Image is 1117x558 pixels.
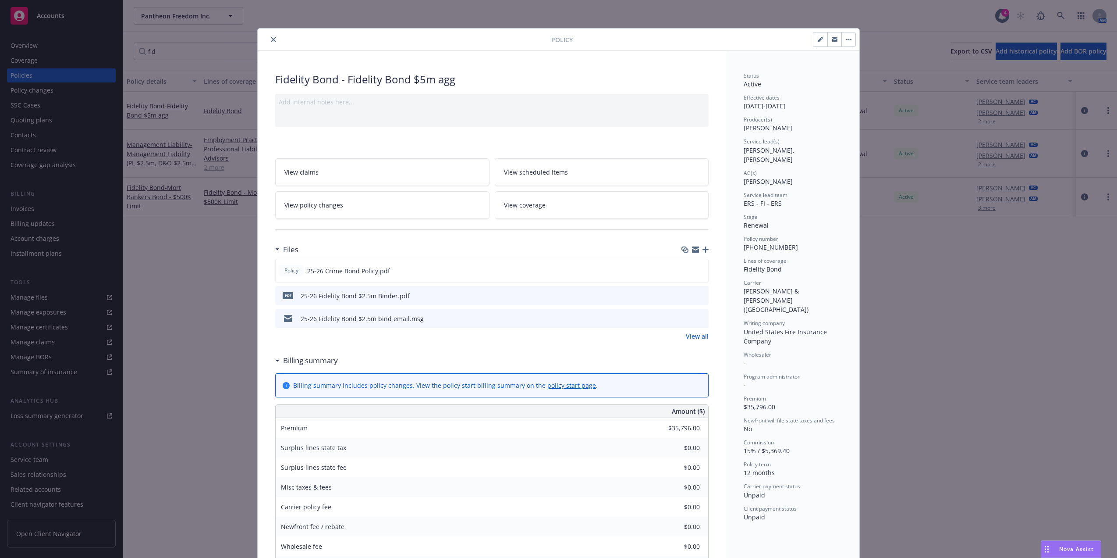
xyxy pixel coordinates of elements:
[504,200,546,210] span: View coverage
[551,35,573,44] span: Policy
[744,425,752,433] span: No
[495,191,709,219] a: View coverage
[281,503,331,511] span: Carrier policy fee
[1041,541,1052,558] div: Drag to move
[744,116,772,123] span: Producer(s)
[744,72,759,79] span: Status
[1041,540,1101,558] button: Nova Assist
[279,97,705,107] div: Add internal notes here...
[744,319,785,327] span: Writing company
[281,424,308,432] span: Premium
[744,417,835,424] span: Newfront will file state taxes and fees
[744,257,787,265] span: Lines of coverage
[697,266,705,275] button: preview file
[283,267,300,275] span: Policy
[275,191,489,219] a: View policy changes
[495,158,709,186] a: View scheduled items
[744,146,796,164] span: [PERSON_NAME], [PERSON_NAME]
[697,314,705,323] button: preview file
[744,373,800,380] span: Program administrator
[1059,545,1094,553] span: Nova Assist
[744,447,790,455] span: 15% / $5,369.40
[744,221,769,229] span: Renewal
[744,124,793,132] span: [PERSON_NAME]
[744,213,758,221] span: Stage
[648,540,705,553] input: 0.00
[744,483,800,490] span: Carrier payment status
[744,169,757,177] span: AC(s)
[744,243,798,251] span: [PHONE_NUMBER]
[744,94,780,101] span: Effective dates
[648,422,705,435] input: 0.00
[744,359,746,367] span: -
[648,461,705,474] input: 0.00
[284,168,319,177] span: View claims
[648,481,705,494] input: 0.00
[281,483,332,491] span: Misc taxes & fees
[648,501,705,514] input: 0.00
[283,244,298,255] h3: Files
[293,381,598,390] div: Billing summary includes policy changes. View the policy start billing summary on the .
[504,168,568,177] span: View scheduled items
[275,158,489,186] a: View claims
[281,522,344,531] span: Newfront fee / rebate
[275,355,338,366] div: Billing summary
[744,94,842,111] div: [DATE] - [DATE]
[744,279,761,286] span: Carrier
[648,441,705,454] input: 0.00
[744,381,746,389] span: -
[744,328,829,345] span: United States Fire Insurance Company
[648,520,705,533] input: 0.00
[744,199,782,207] span: ERS - FI - ERS
[744,80,761,88] span: Active
[283,355,338,366] h3: Billing summary
[744,395,766,402] span: Premium
[744,287,808,314] span: [PERSON_NAME] & [PERSON_NAME] ([GEOGRAPHIC_DATA])
[697,291,705,300] button: preview file
[301,314,424,323] div: 25-26 Fidelity Bond $2.5m bind email.msg
[744,491,765,499] span: Unpaid
[281,444,346,452] span: Surplus lines state tax
[672,407,705,416] span: Amount ($)
[744,439,774,446] span: Commission
[683,266,690,275] button: download file
[744,513,765,521] span: Unpaid
[744,265,782,273] span: Fidelity Bond
[281,542,322,551] span: Wholesale fee
[744,177,793,186] span: [PERSON_NAME]
[744,505,797,512] span: Client payment status
[744,469,775,477] span: 12 months
[307,266,390,275] span: 25-26 Crime Bond Policy.pdf
[744,191,787,199] span: Service lead team
[268,34,279,45] button: close
[744,403,775,411] span: $35,796.00
[275,244,298,255] div: Files
[744,138,780,145] span: Service lead(s)
[744,235,778,243] span: Policy number
[683,314,690,323] button: download file
[686,332,709,341] a: View all
[683,291,690,300] button: download file
[275,72,709,87] div: Fidelity Bond - Fidelity Bond $5m agg
[744,351,771,358] span: Wholesaler
[284,200,343,210] span: View policy changes
[744,461,771,468] span: Policy term
[283,292,293,299] span: pdf
[281,463,347,472] span: Surplus lines state fee
[301,291,410,300] div: 25-26 Fidelity Bond $2.5m Binder.pdf
[547,381,596,390] a: policy start page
